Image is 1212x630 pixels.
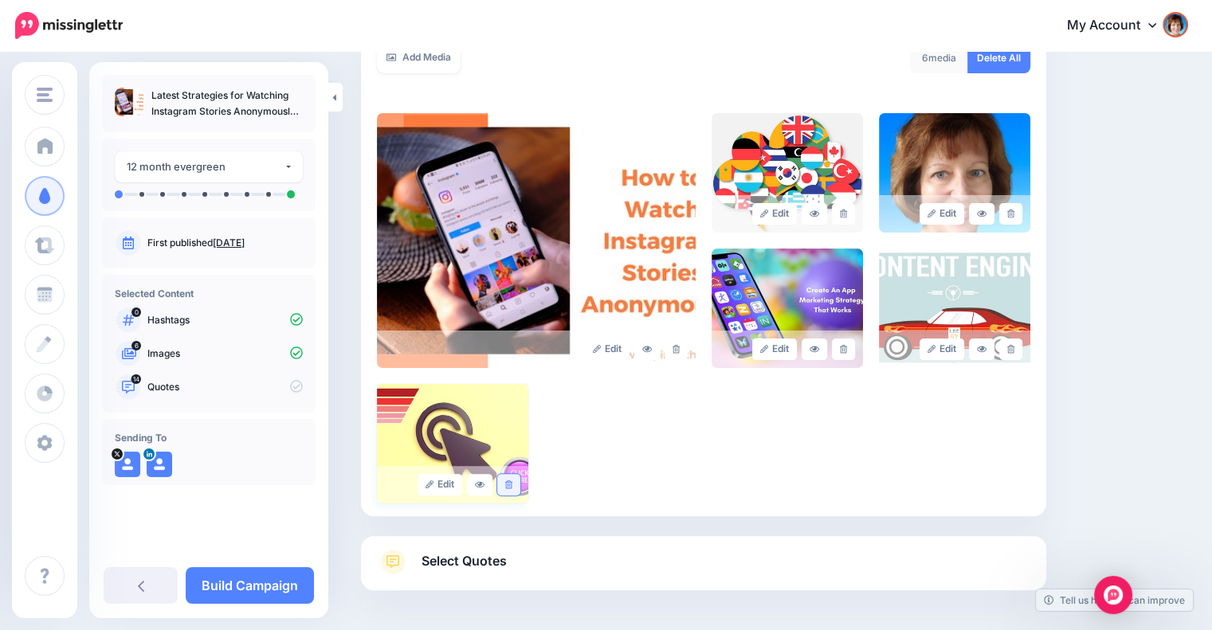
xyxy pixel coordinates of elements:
[147,313,303,327] p: Hashtags
[967,42,1030,73] a: Delete All
[151,88,303,119] p: Latest Strategies for Watching Instagram Stories Anonymously (+ Free Tools)
[147,380,303,394] p: Quotes
[115,432,303,444] h4: Sending To
[131,341,141,350] span: 6
[377,384,528,503] img: 608a5d949fcd30b64e93535c62babf4e_large.jpg
[147,346,303,361] p: Images
[147,452,172,477] img: user_default_image.png
[585,338,630,360] a: Edit
[37,88,53,102] img: menu.png
[115,452,140,477] img: user_default_image.png
[910,42,968,73] div: media
[377,113,696,368] img: 6184b962ac197ba166a9c24c1b05706f_large.jpg
[418,474,463,495] a: Edit
[1036,589,1193,611] a: Tell us how we can improve
[879,113,1030,233] img: e21e0273004d51f79f29b1f2ba869421_large.jpg
[115,88,143,116] img: 6184b962ac197ba166a9c24c1b05706f_thumb.jpg
[1051,6,1188,45] a: My Account
[879,248,1030,368] img: 7214bb89992bac2b1242d93465d07613_large.jpg
[131,374,142,384] span: 14
[115,151,303,182] button: 12 month evergreen
[147,236,303,250] p: First published
[127,158,284,176] div: 12 month evergreen
[422,550,507,572] span: Select Quotes
[377,42,461,73] a: Add Media
[920,338,965,360] a: Edit
[213,237,245,248] a: [DATE]
[377,549,1030,590] a: Select Quotes
[1094,576,1132,614] div: Open Intercom Messenger
[131,307,141,317] span: 0
[712,113,863,233] img: cb9901b5604cc4c1f54c90a8045b1502_large.jpg
[712,248,863,368] img: 5c84312236340f3c26222f62d36a5d7f_large.jpg
[115,288,303,299] h4: Selected Content
[752,338,798,360] a: Edit
[752,203,798,225] a: Edit
[920,203,965,225] a: Edit
[922,52,928,64] span: 6
[15,12,123,39] img: Missinglettr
